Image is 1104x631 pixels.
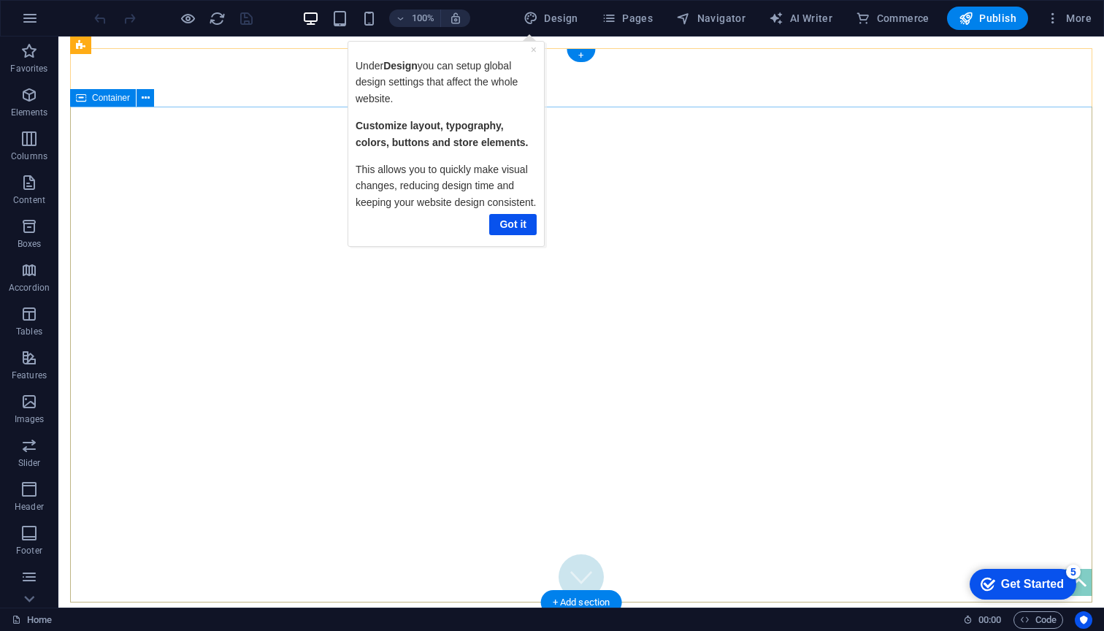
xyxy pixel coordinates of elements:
span: you can set [72,30,125,42]
button: Navigator [670,7,751,30]
div: Close tooltip [185,12,191,28]
p: Elements [11,107,48,118]
span: This allows you to quickly make visual changes, reducing design time and keeping your website des... [10,134,191,178]
span: : [989,614,991,625]
h6: Session time [963,611,1002,629]
div: Design (Ctrl+Alt+Y) [518,7,584,30]
p: Forms [16,589,42,600]
div: 5 [108,3,123,18]
div: + [567,49,595,62]
span: 00 00 [978,611,1001,629]
span: Under [10,30,38,42]
i: Reload page [209,10,226,27]
p: Features [12,370,47,381]
p: Footer [16,545,42,557]
button: Pages [596,7,659,30]
p: up global design settings that affect the whole website. [10,28,191,77]
button: 100% [389,9,441,27]
h6: 100% [411,9,434,27]
span: Design [38,30,72,42]
span: Navigator [676,11,745,26]
a: Got it [144,184,191,205]
button: Usercentrics [1075,611,1092,629]
span: More [1046,11,1092,26]
button: Click here to leave preview mode and continue editing [179,9,196,27]
button: Commerce [850,7,935,30]
div: + Add section [541,590,622,615]
p: Images [15,413,45,425]
span: Design [524,11,578,26]
span: Pages [602,11,653,26]
button: Code [1013,611,1063,629]
span: Customize layout, typography, colors, buttons and store elements. [10,90,183,118]
p: Favorites [10,63,47,74]
p: Slider [18,457,41,469]
p: Boxes [18,238,42,250]
span: Commerce [856,11,929,26]
span: Container [92,93,130,102]
p: Header [15,501,44,513]
p: Tables [16,326,42,337]
a: × [185,14,191,26]
span: Code [1020,611,1057,629]
a: Click to cancel selection. Double-click to open Pages [12,611,52,629]
p: Content [13,194,45,206]
div: Get Started [43,16,106,29]
p: Columns [11,150,47,162]
span: AI Writer [769,11,832,26]
i: On resize automatically adjust zoom level to fit chosen device. [449,12,462,25]
span: Publish [959,11,1016,26]
div: Get Started 5 items remaining, 0% complete [12,7,118,38]
button: AI Writer [763,7,838,30]
button: Publish [947,7,1028,30]
button: reload [208,9,226,27]
button: Design [518,7,584,30]
button: More [1040,7,1097,30]
p: Accordion [9,282,50,294]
